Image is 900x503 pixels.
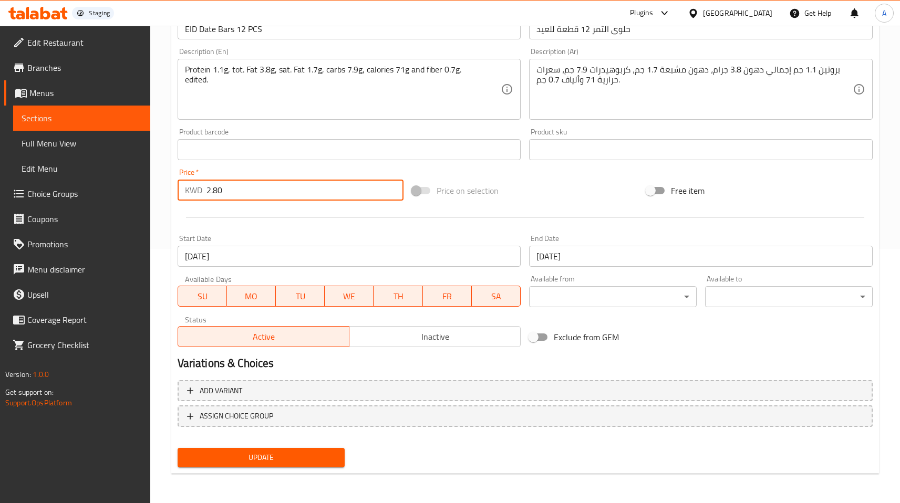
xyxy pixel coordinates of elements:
span: Branches [27,61,142,74]
a: Menu disclaimer [4,257,150,282]
button: Update [178,448,345,467]
span: TH [378,289,418,304]
a: Full Menu View [13,131,150,156]
span: Menus [29,87,142,99]
span: Version: [5,368,31,381]
span: Coverage Report [27,313,142,326]
button: ASSIGN CHOICE GROUP [178,405,873,427]
span: Edit Menu [22,162,142,175]
a: Promotions [4,232,150,257]
button: SU [178,286,227,307]
span: Price on selection [437,184,499,197]
span: Grocery Checklist [27,339,142,351]
p: KWD [185,184,202,196]
button: FR [423,286,472,307]
a: Edit Restaurant [4,30,150,55]
a: Branches [4,55,150,80]
span: SA [476,289,516,304]
span: Coupons [27,213,142,225]
span: WE [329,289,369,304]
a: Support.OpsPlatform [5,396,72,410]
span: FR [427,289,468,304]
a: Choice Groups [4,181,150,206]
input: Please enter product sku [529,139,873,160]
a: Grocery Checklist [4,332,150,358]
span: Edit Restaurant [27,36,142,49]
span: MO [231,289,272,304]
a: Coverage Report [4,307,150,332]
button: Inactive [349,326,521,347]
span: A [882,7,886,19]
span: Inactive [354,329,516,344]
input: Enter name En [178,18,521,39]
a: Sections [13,106,150,131]
span: Upsell [27,288,142,301]
span: Full Menu View [22,137,142,150]
span: Add variant [200,384,242,397]
div: Staging [89,9,110,17]
div: [GEOGRAPHIC_DATA] [703,7,772,19]
input: Please enter product barcode [178,139,521,160]
a: Menus [4,80,150,106]
span: Update [186,451,337,464]
input: Enter name Ar [529,18,873,39]
button: TU [276,286,325,307]
input: Please enter price [206,180,404,201]
textarea: Protein 1.1g, tot. Fat 3.8g, sat. Fat 1.7g, carbs 7.9g, calories 71g and fiber 0.7g. edited. [185,65,501,114]
a: Coupons [4,206,150,232]
span: Get support on: [5,385,54,399]
span: TU [280,289,320,304]
span: ASSIGN CHOICE GROUP [200,410,273,423]
button: Active [178,326,349,347]
span: SU [182,289,223,304]
button: Add variant [178,380,873,402]
div: Plugins [630,7,653,19]
button: WE [325,286,374,307]
a: Edit Menu [13,156,150,181]
button: MO [227,286,276,307]
button: SA [472,286,521,307]
a: Upsell [4,282,150,307]
span: Free item [671,184,705,197]
span: Promotions [27,238,142,250]
span: Sections [22,112,142,124]
div: ​ [529,286,697,307]
span: Menu disclaimer [27,263,142,276]
span: Active [182,329,345,344]
div: ​ [705,286,873,307]
span: Choice Groups [27,187,142,200]
span: Exclude from GEM [554,331,619,343]
h2: Variations & Choices [178,355,873,371]
button: TH [374,286,422,307]
span: 1.0.0 [33,368,49,381]
textarea: بروتين 1.1 جم إجمالي دهون 3.8 جرام، دهون مشبعة 1.7 جم، كربوهيدرات 7.9 جم، سعرات حرارية 71 وألياف ... [536,65,853,114]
